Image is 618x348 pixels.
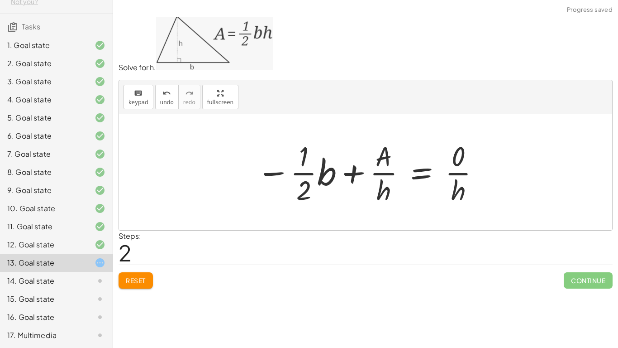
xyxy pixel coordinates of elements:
[95,185,105,196] i: Task finished and correct.
[7,185,80,196] div: 9. Goal state
[178,85,200,109] button: redoredo
[7,58,80,69] div: 2. Goal state
[134,88,143,99] i: keyboard
[183,99,195,106] span: redo
[7,130,80,141] div: 6. Goal state
[95,294,105,304] i: Task not started.
[119,17,613,72] p: Solve for h.
[7,312,80,323] div: 16. Goal state
[22,22,40,31] span: Tasks
[162,88,171,99] i: undo
[7,203,80,214] div: 10. Goal state
[128,99,148,106] span: keypad
[7,330,80,341] div: 17. Multimedia
[95,112,105,123] i: Task finished and correct.
[95,203,105,214] i: Task finished and correct.
[7,294,80,304] div: 15. Goal state
[95,239,105,250] i: Task finished and correct.
[202,85,238,109] button: fullscreen
[7,257,80,268] div: 13. Goal state
[95,130,105,141] i: Task finished and correct.
[7,94,80,105] div: 4. Goal state
[160,99,174,106] span: undo
[95,312,105,323] i: Task not started.
[119,272,153,289] button: Reset
[207,99,233,106] span: fullscreen
[7,221,80,232] div: 11. Goal state
[185,88,194,99] i: redo
[95,76,105,87] i: Task finished and correct.
[95,167,105,178] i: Task finished and correct.
[95,40,105,51] i: Task finished and correct.
[126,276,146,285] span: Reset
[567,5,613,14] span: Progress saved
[7,76,80,87] div: 3. Goal state
[119,231,141,241] label: Steps:
[124,85,153,109] button: keyboardkeypad
[155,85,179,109] button: undoundo
[95,149,105,159] i: Task finished and correct.
[7,239,80,250] div: 12. Goal state
[95,221,105,232] i: Task finished and correct.
[95,330,105,341] i: Task not started.
[156,17,273,70] img: 599a419d0248b3d48810e5783196181862a6eb1c8c07205aba20c4c3d3398575.png
[7,149,80,159] div: 7. Goal state
[7,275,80,286] div: 14. Goal state
[7,40,80,51] div: 1. Goal state
[95,257,105,268] i: Task started.
[7,112,80,123] div: 5. Goal state
[7,167,80,178] div: 8. Goal state
[95,275,105,286] i: Task not started.
[95,94,105,105] i: Task finished and correct.
[95,58,105,69] i: Task finished and correct.
[119,239,132,266] span: 2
